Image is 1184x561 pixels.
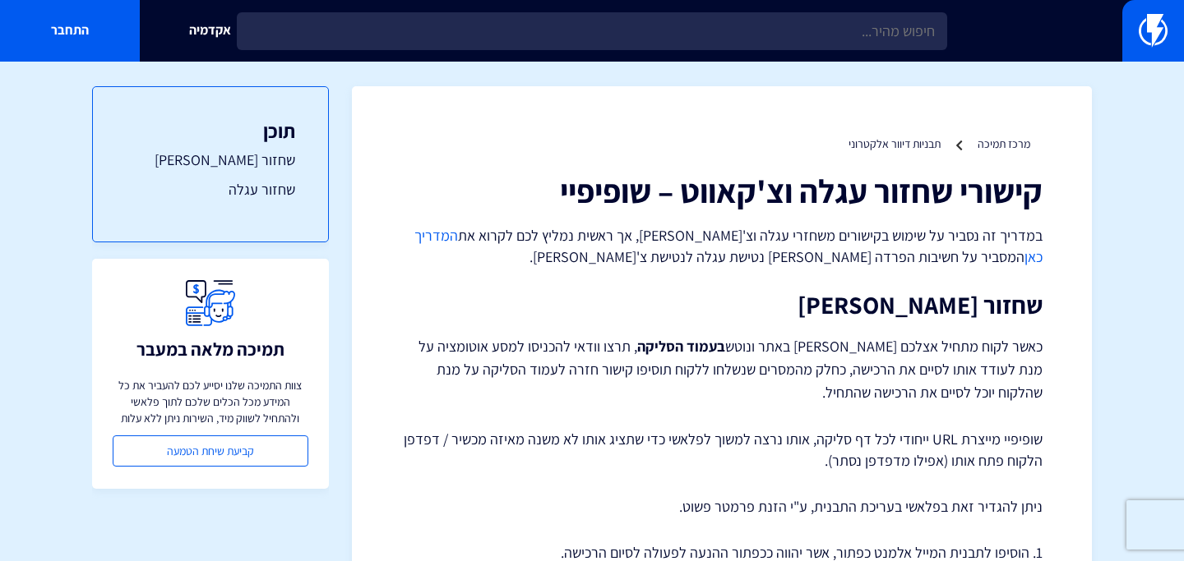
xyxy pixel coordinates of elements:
p: שופיפיי מייצרת URL ייחודי לכל דף סליקה, אותו נרצה למשוך לפלאשי כדי שתציג אותו לא משנה מאיזה מכשיר... [401,429,1043,471]
input: חיפוש מהיר... [237,12,947,50]
strong: בעמוד הסליקה [637,337,725,356]
h3: תמיכה מלאה במעבר [136,339,284,359]
a: מרכז תמיכה [978,136,1030,151]
p: צוות התמיכה שלנו יסייע לכם להעביר את כל המידע מכל הכלים שלכם לתוך פלאשי ולהתחיל לשווק מיד, השירות... [113,377,308,426]
p: ניתן להגדיר זאת בפלאשי בעריכת התבנית, ע"י הזנת פרמטר פשוט. [401,496,1043,517]
a: שחזור [PERSON_NAME] [126,149,295,171]
h3: תוכן [126,120,295,141]
a: קביעת שיחת הטמעה [113,435,308,467]
h2: שחזור [PERSON_NAME] [401,292,1043,319]
a: שחזור עגלה [126,179,295,200]
h1: קישורי שחזור עגלה וצ'קאווט – שופיפיי [401,172,1043,209]
p: במדריך זה נסביר על שימוש בקישורים משחזרי עגלה וצ'[PERSON_NAME], אך ראשית נמליץ לכם לקרוא את המסבי... [401,225,1043,267]
a: תבניות דיוור אלקטרוני [849,136,941,151]
a: המדריך כאן [414,226,1043,266]
p: כאשר לקוח מתחיל אצלכם [PERSON_NAME] באתר ונוטש , תרצו וודאי להכניסו למסע אוטומציה על מנת לעודד או... [401,335,1043,404]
